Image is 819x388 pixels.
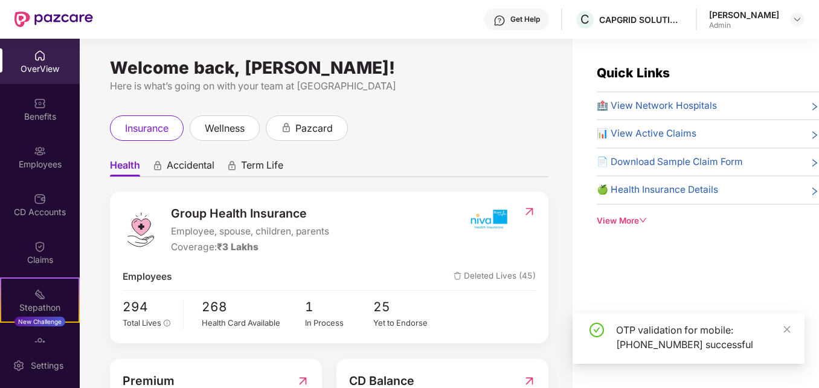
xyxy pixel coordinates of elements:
[226,160,237,171] div: animation
[202,297,305,317] span: 268
[110,79,548,94] div: Here is what’s going on with your team at [GEOGRAPHIC_DATA]
[123,318,161,328] span: Total Lives
[152,160,163,171] div: animation
[466,204,511,234] img: insurerIcon
[171,204,329,223] span: Group Health Insurance
[34,193,46,205] img: svg+xml;base64,PHN2ZyBpZD0iQ0RfQWNjb3VudHMiIGRhdGEtbmFtZT0iQ0QgQWNjb3VudHMiIHhtbG5zPSJodHRwOi8vd3...
[597,126,696,141] span: 📊 View Active Claims
[34,97,46,109] img: svg+xml;base64,PHN2ZyBpZD0iQmVuZWZpdHMiIHhtbG5zPSJodHRwOi8vd3d3LnczLm9yZy8yMDAwL3N2ZyIgd2lkdGg9Ij...
[241,159,283,176] span: Term Life
[454,270,536,284] span: Deleted Lives (45)
[14,11,93,27] img: New Pazcare Logo
[110,159,140,176] span: Health
[205,121,245,136] span: wellness
[373,297,442,317] span: 25
[123,212,159,248] img: logo
[792,15,802,24] img: svg+xml;base64,PHN2ZyBpZD0iRHJvcGRvd24tMzJ4MzIiIHhtbG5zPSJodHRwOi8vd3d3LnczLm9yZy8yMDAwL3N2ZyIgd2...
[167,159,214,176] span: Accidental
[616,323,790,352] div: OTP validation for mobile: [PHONE_NUMBER] successful
[597,183,718,197] span: 🍏 Health Insurance Details
[202,317,305,329] div: Health Card Available
[123,270,172,284] span: Employees
[597,215,819,227] div: View More
[34,336,46,348] img: svg+xml;base64,PHN2ZyBpZD0iRW5kb3JzZW1lbnRzIiB4bWxucz0iaHR0cDovL3d3dy53My5vcmcvMjAwMC9zdmciIHdpZH...
[27,360,67,372] div: Settings
[709,21,779,30] div: Admin
[123,297,174,317] span: 294
[709,9,779,21] div: [PERSON_NAME]
[281,122,292,133] div: animation
[510,15,540,24] div: Get Help
[217,241,259,253] span: ₹3 Lakhs
[599,14,684,25] div: CAPGRID SOLUTIONS PRIVATE LIMITED
[589,323,604,337] span: check-circle
[34,241,46,253] img: svg+xml;base64,PHN2ZyBpZD0iQ2xhaW0iIHhtbG5zPSJodHRwOi8vd3d3LnczLm9yZy8yMDAwL3N2ZyIgd2lkdGg9IjIwIi...
[171,224,329,239] span: Employee, spouse, children, parents
[597,155,743,169] span: 📄 Download Sample Claim Form
[597,99,717,113] span: 🏥 View Network Hospitals
[493,15,506,27] img: svg+xml;base64,PHN2ZyBpZD0iSGVscC0zMngzMiIgeG1sbnM9Imh0dHA6Ly93d3cudzMub3JnLzIwMDAvc3ZnIiB3aWR0aD...
[580,12,589,27] span: C
[454,272,461,280] img: deleteIcon
[34,288,46,300] img: svg+xml;base64,PHN2ZyB4bWxucz0iaHR0cDovL3d3dy53My5vcmcvMjAwMC9zdmciIHdpZHRoPSIyMSIgaGVpZ2h0PSIyMC...
[597,65,670,80] span: Quick Links
[305,297,374,317] span: 1
[373,317,442,329] div: Yet to Endorse
[639,216,647,225] span: down
[1,302,79,314] div: Stepathon
[110,63,548,73] div: Welcome back, [PERSON_NAME]!
[13,360,25,372] img: svg+xml;base64,PHN2ZyBpZD0iU2V0dGluZy0yMHgyMCIgeG1sbnM9Imh0dHA6Ly93d3cudzMub3JnLzIwMDAvc3ZnIiB3aW...
[125,121,169,136] span: insurance
[171,240,329,254] div: Coverage:
[305,317,374,329] div: In Process
[14,317,65,326] div: New Challenge
[295,121,333,136] span: pazcard
[34,145,46,157] img: svg+xml;base64,PHN2ZyBpZD0iRW1wbG95ZWVzIiB4bWxucz0iaHR0cDovL3d3dy53My5vcmcvMjAwMC9zdmciIHdpZHRoPS...
[783,325,791,334] span: close
[164,320,171,327] span: info-circle
[523,205,536,218] img: RedirectIcon
[34,50,46,62] img: svg+xml;base64,PHN2ZyBpZD0iSG9tZSIgeG1sbnM9Imh0dHA6Ly93d3cudzMub3JnLzIwMDAvc3ZnIiB3aWR0aD0iMjAiIG...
